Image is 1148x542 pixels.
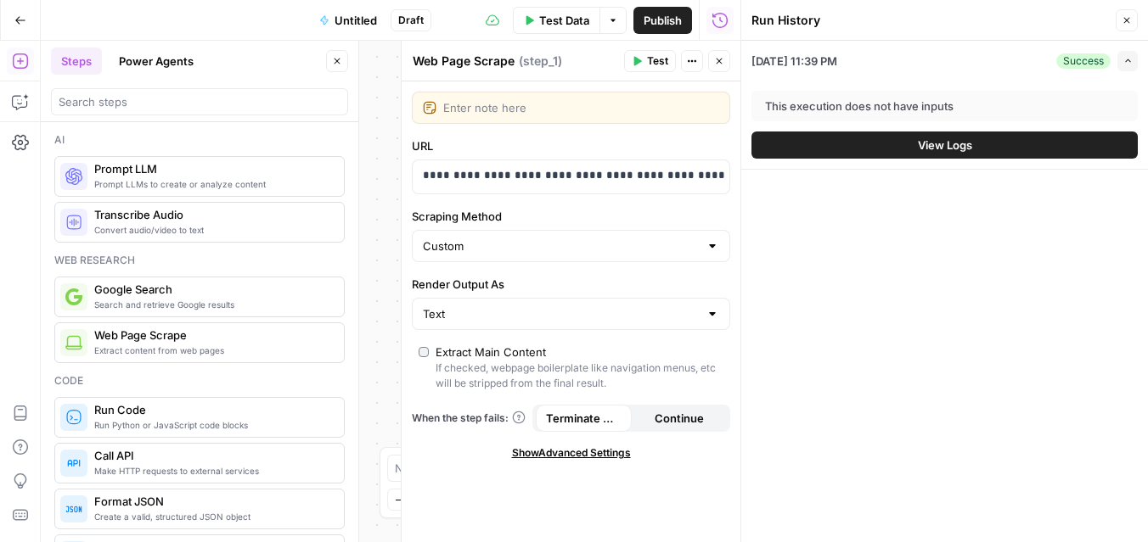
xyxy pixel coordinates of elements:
span: Format JSON [94,493,330,510]
div: Success [1056,53,1111,69]
span: Untitled [335,12,377,29]
span: Extract content from web pages [94,344,330,357]
span: Prompt LLMs to create or analyze content [94,177,330,191]
span: Search and retrieve Google results [94,298,330,311]
button: Test [624,50,676,72]
div: This execution does not have inputs [765,98,1039,115]
button: Continue [632,405,728,432]
input: Custom [423,237,699,254]
div: Extract Main Content [436,344,546,360]
span: Google Search [94,281,330,298]
div: If checked, webpage boilerplate like navigation menus, etc will be stripped from the final result. [436,360,723,391]
label: URL [412,137,730,154]
span: Prompt LLM [94,160,330,177]
span: Show Advanced Settings [512,445,631,461]
label: Render Output As [412,276,730,293]
span: Test Data [539,12,589,29]
span: Create a valid, structured JSON object [94,510,330,523]
input: Extract Main ContentIf checked, webpage boilerplate like navigation menus, etc will be stripped f... [419,347,429,357]
span: Terminate Workflow [546,410,622,427]
button: View Logs [751,131,1138,159]
div: Web research [54,253,345,268]
input: Text [423,305,699,322]
span: Draft [398,13,424,28]
textarea: Web Page Scrape [413,53,515,70]
div: Code [54,373,345,388]
span: ( step_1 ) [519,53,562,70]
span: Web Page Scrape [94,327,330,344]
label: Scraping Method [412,208,730,225]
span: Publish [644,12,682,29]
input: Search steps [59,93,340,110]
span: Run Python or JavaScript code blocks [94,418,330,432]
button: Test Data [513,7,599,34]
span: Transcribe Audio [94,206,330,223]
span: Convert audio/video to text [94,223,330,237]
span: Test [647,53,668,69]
button: Untitled [309,7,387,34]
span: Call API [94,447,330,464]
span: View Logs [918,137,972,154]
span: [DATE] 11:39 PM [751,53,837,70]
button: Publish [633,7,692,34]
span: Run Code [94,401,330,418]
span: Make HTTP requests to external services [94,464,330,478]
span: Continue [655,410,704,427]
button: Steps [51,47,102,75]
a: When the step fails: [412,411,526,426]
div: Ai [54,132,345,148]
button: Power Agents [109,47,204,75]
